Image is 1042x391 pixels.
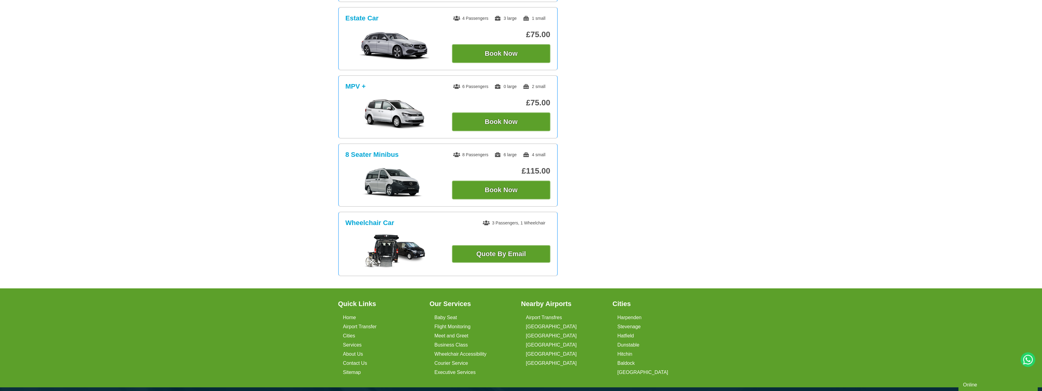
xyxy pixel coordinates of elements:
h3: MPV + [346,83,366,90]
span: 6 large [494,152,517,157]
a: Courier Service [435,361,468,366]
p: £75.00 [452,30,550,39]
a: Home [343,315,356,320]
button: Book Now [452,44,550,63]
a: Executive Services [435,370,476,375]
span: 4 small [523,152,545,157]
p: £115.00 [452,166,550,176]
span: 3 Passengers, 1 Wheelchair [483,220,545,225]
a: Hatfield [618,333,634,339]
h3: Wheelchair Car [346,219,394,227]
a: Airport Transfer [343,324,377,329]
iframe: chat widget [958,378,1039,391]
a: Flight Monitoring [435,324,471,329]
a: Dunstable [618,342,639,348]
a: Business Class [435,342,468,348]
span: 1 small [523,16,545,21]
a: [GEOGRAPHIC_DATA] [618,370,668,375]
a: About Us [343,351,363,357]
p: £75.00 [452,98,550,107]
a: Baldock [618,361,635,366]
a: [GEOGRAPHIC_DATA] [526,351,577,357]
h3: Estate Car [346,14,379,22]
a: Contact Us [343,361,367,366]
span: 2 small [523,84,545,89]
a: Cities [343,333,355,339]
a: Wheelchair Accessibility [435,351,487,357]
h3: Nearby Airports [521,301,605,307]
a: Airport Transfres [526,315,562,320]
button: Book Now [452,181,550,199]
h3: Cities [613,301,697,307]
a: Hitchin [618,351,632,357]
a: Baby Seat [435,315,457,320]
a: [GEOGRAPHIC_DATA] [526,324,577,329]
span: 8 Passengers [453,152,489,157]
img: Estate Car [349,31,440,61]
button: Book Now [452,112,550,131]
span: 6 Passengers [453,84,489,89]
span: 3 large [494,16,517,21]
h3: 8 Seater Minibus [346,151,399,159]
a: Stevenage [618,324,641,329]
a: Meet and Greet [435,333,468,339]
a: Sitemap [343,370,361,375]
a: [GEOGRAPHIC_DATA] [526,361,577,366]
a: [GEOGRAPHIC_DATA] [526,333,577,339]
a: Harpenden [618,315,642,320]
a: [GEOGRAPHIC_DATA] [526,342,577,348]
a: Services [343,342,362,348]
img: Wheelchair Car [364,234,425,268]
h3: Our Services [430,301,514,307]
img: MPV + [349,99,440,129]
img: 8 Seater Minibus [349,167,440,198]
a: Quote By Email [452,245,550,263]
span: 4 Passengers [453,16,489,21]
span: 0 large [494,84,517,89]
h3: Quick Links [338,301,422,307]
